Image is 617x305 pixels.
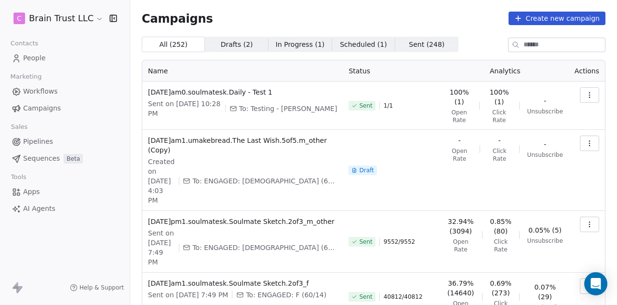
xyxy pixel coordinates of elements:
span: To: ENGAGED: F (60/14) [246,290,326,300]
span: 9552 / 9552 [384,238,415,246]
span: Drafts ( 2 ) [221,40,253,50]
span: - [458,136,461,145]
a: Pipelines [8,134,122,150]
span: Marketing [6,69,46,84]
span: In Progress ( 1 ) [276,40,325,50]
span: Open Rate [447,238,474,253]
span: 100% (1) [447,87,471,107]
span: 0.07% (29) [527,282,563,302]
th: Actions [569,60,605,82]
span: Contacts [6,36,42,51]
span: Sent [359,102,372,110]
a: SequencesBeta [8,151,122,166]
span: 0.85% (80) [490,217,511,236]
a: Workflows [8,83,122,99]
span: 0.69% (273) [490,278,511,298]
span: Apps [23,187,40,197]
span: To: ENGAGED: MALE (60/14) + 1 more [192,176,337,186]
span: - [544,96,546,106]
span: 32.94% (3094) [447,217,474,236]
span: Sent on [DATE] 7:49 PM [148,290,228,300]
span: Click Rate [490,238,511,253]
a: People [8,50,122,66]
span: To: Testing - Angie [239,104,337,113]
span: C [17,14,22,23]
a: Help & Support [70,284,124,291]
span: Unsubscribe [527,108,563,115]
span: Campaigns [23,103,61,113]
span: To: ENGAGED: MALE (60/14) + 1 more [192,243,337,252]
th: Analytics [442,60,569,82]
span: Draft [359,166,374,174]
span: - [498,136,501,145]
button: CBrain Trust LLC [12,10,103,27]
span: Click Rate [487,109,511,124]
span: Sent on [DATE] 10:28 PM [148,99,221,118]
div: Open Intercom Messenger [584,272,607,295]
span: - [544,139,546,149]
span: Tools [7,170,30,184]
span: Created on [DATE] 4:03 PM [148,157,175,205]
span: Pipelines [23,137,53,147]
span: 36.79% (14640) [447,278,474,298]
span: Brain Trust LLC [29,12,94,25]
span: People [23,53,46,63]
button: Create new campaign [509,12,605,25]
a: Apps [8,184,122,200]
span: Sent [359,293,372,301]
span: Open Rate [447,147,472,163]
th: Name [142,60,343,82]
span: Beta [64,154,83,164]
span: Sent [359,238,372,246]
span: [DATE]am0.soulmatesk.Daily - Test 1 [148,87,337,97]
span: Sent on [DATE] 7:49 PM [148,228,175,267]
span: AI Agents [23,204,55,214]
span: [DATE]am1.umakebread.The Last Wish.5of5.m_other (Copy) [148,136,337,155]
span: [DATE]am1.soulmatesk.Soulmate Sketch.2of3_f [148,278,337,288]
a: AI Agents [8,201,122,217]
th: Status [343,60,441,82]
span: Click Rate [488,147,511,163]
span: 0.05% (5) [528,225,562,235]
span: Unsubscribe [527,237,563,245]
span: Sequences [23,153,60,164]
span: Help & Support [80,284,124,291]
span: 1 / 1 [384,102,393,110]
span: Sent ( 248 ) [409,40,444,50]
span: Scheduled ( 1 ) [340,40,387,50]
span: [DATE]pm1.soulmatesk.Soulmate Sketch.2of3_m_other [148,217,337,226]
span: Sales [7,120,32,134]
span: 40812 / 40812 [384,293,423,301]
span: Campaigns [142,12,213,25]
span: Unsubscribe [527,151,563,159]
span: Open Rate [447,109,471,124]
a: Campaigns [8,100,122,116]
span: 100% (1) [487,87,511,107]
span: Workflows [23,86,58,97]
